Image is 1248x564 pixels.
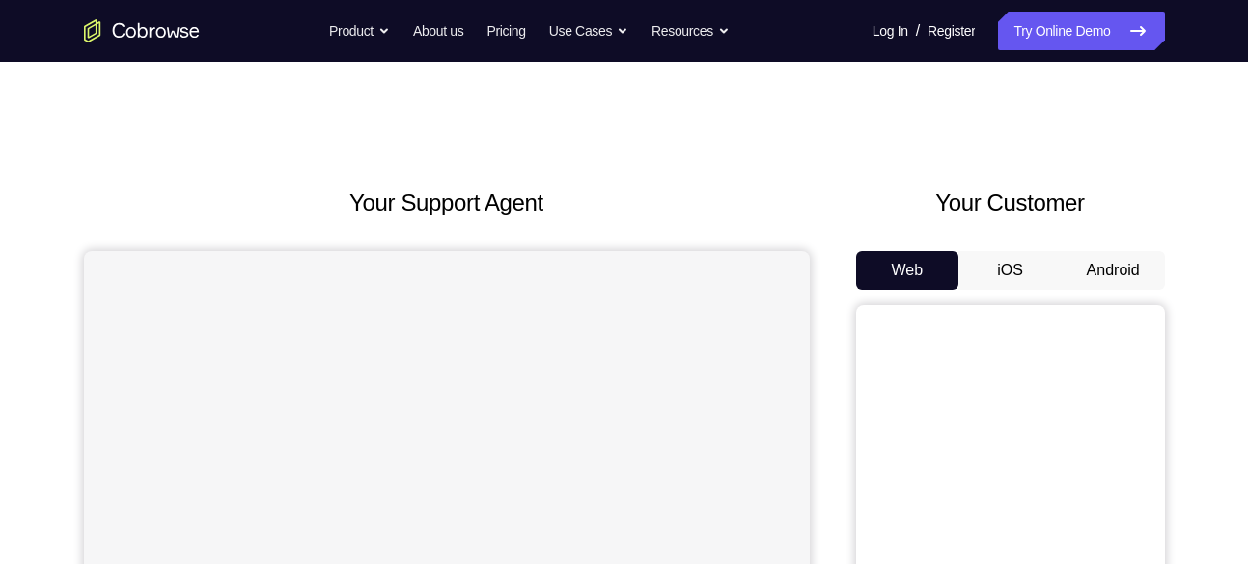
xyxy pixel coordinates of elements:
[1062,251,1165,290] button: Android
[873,12,908,50] a: Log In
[998,12,1164,50] a: Try Online Demo
[84,185,810,220] h2: Your Support Agent
[652,12,730,50] button: Resources
[856,251,959,290] button: Web
[916,19,920,42] span: /
[329,12,390,50] button: Product
[486,12,525,50] a: Pricing
[549,12,628,50] button: Use Cases
[856,185,1165,220] h2: Your Customer
[958,251,1062,290] button: iOS
[928,12,975,50] a: Register
[413,12,463,50] a: About us
[84,19,200,42] a: Go to the home page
